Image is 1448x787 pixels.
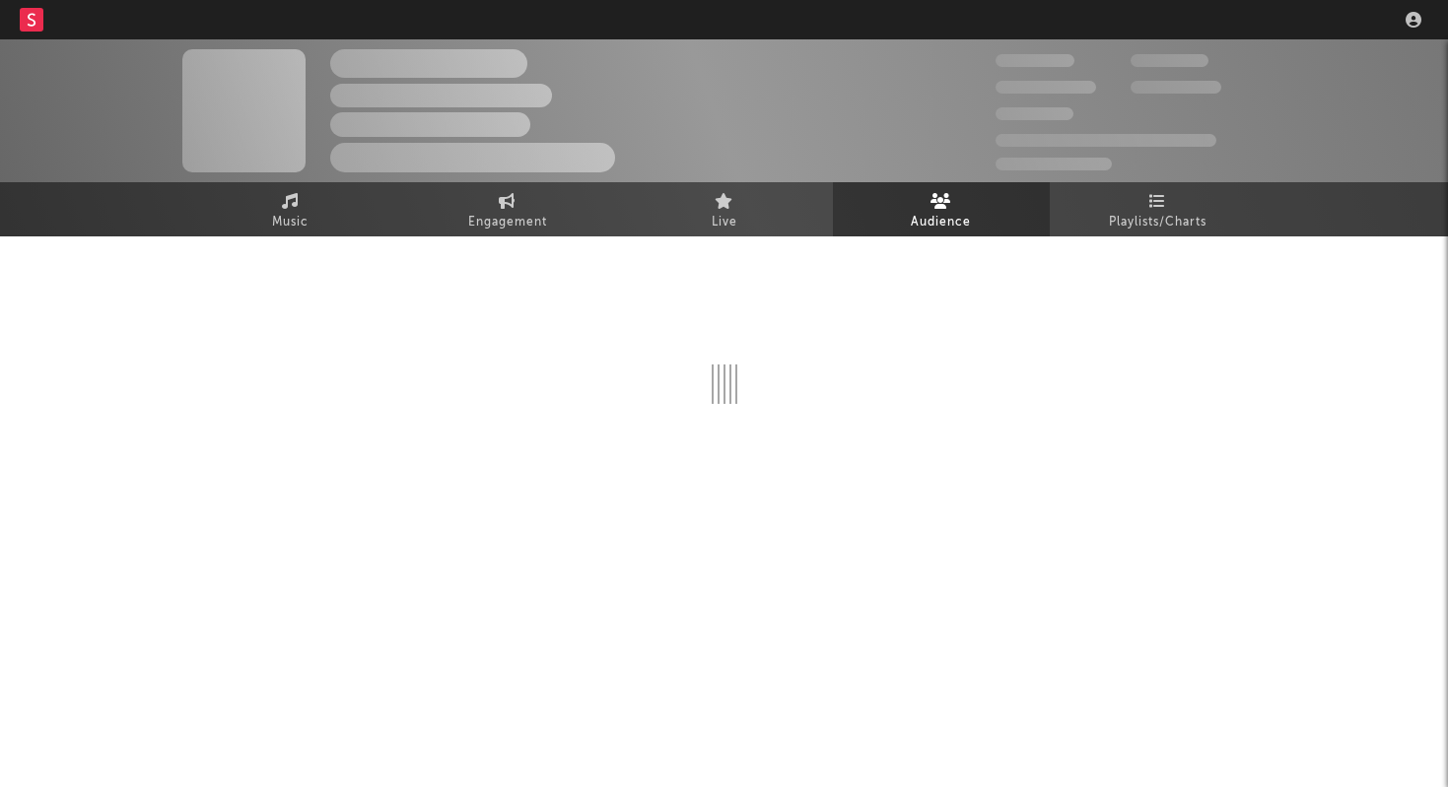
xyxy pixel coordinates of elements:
[996,134,1216,147] span: 50,000,000 Monthly Listeners
[182,182,399,236] a: Music
[996,158,1112,170] span: Jump Score: 85.0
[468,211,547,234] span: Engagement
[996,81,1096,94] span: 50,000,000
[911,211,971,234] span: Audience
[272,211,309,234] span: Music
[399,182,616,236] a: Engagement
[1131,81,1221,94] span: 1,000,000
[712,211,737,234] span: Live
[996,107,1073,120] span: 100,000
[616,182,833,236] a: Live
[1109,211,1207,234] span: Playlists/Charts
[1131,54,1208,67] span: 100,000
[833,182,1050,236] a: Audience
[1050,182,1267,236] a: Playlists/Charts
[996,54,1074,67] span: 300,000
